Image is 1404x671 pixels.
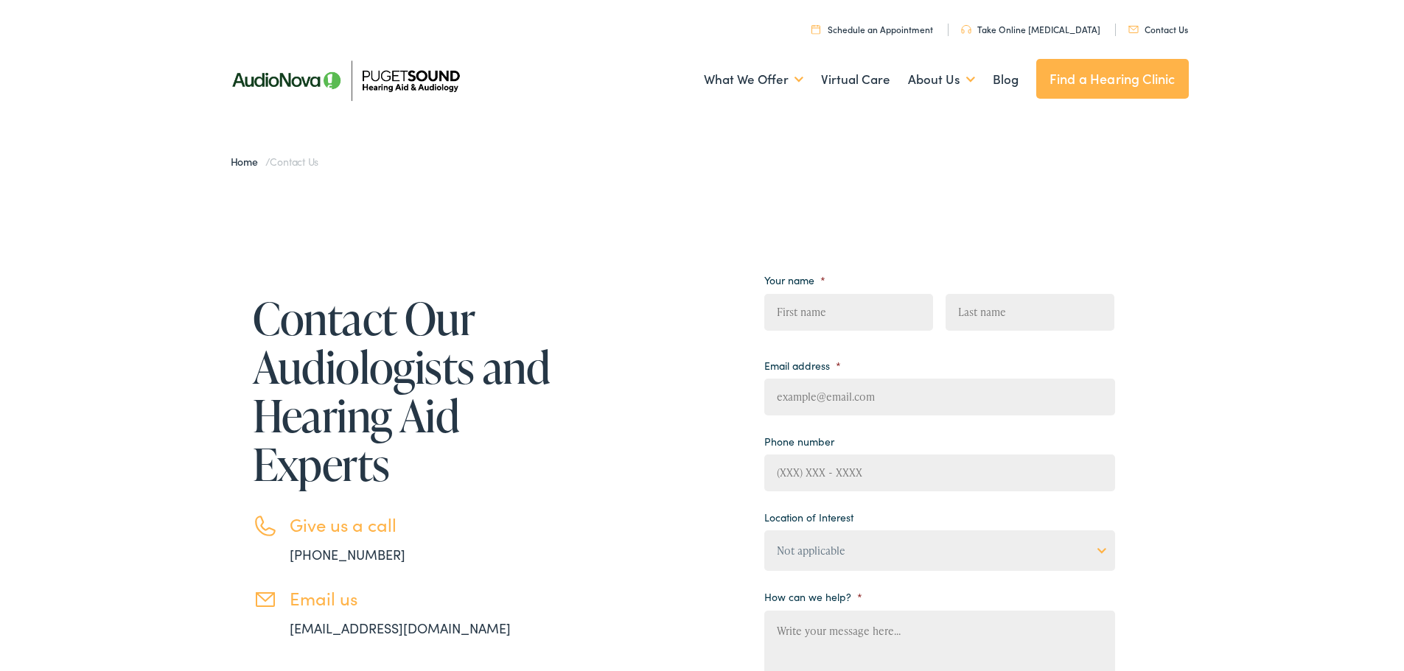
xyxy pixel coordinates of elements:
label: Location of Interest [764,510,853,524]
a: What We Offer [704,52,803,107]
img: utility icon [1128,26,1139,33]
input: Last name [946,294,1114,331]
a: [EMAIL_ADDRESS][DOMAIN_NAME] [290,619,511,637]
label: Phone number [764,435,834,448]
a: Take Online [MEDICAL_DATA] [961,23,1100,35]
a: Home [231,154,265,169]
a: [PHONE_NUMBER] [290,545,405,563]
img: utility icon [811,24,820,34]
h3: Give us a call [290,514,555,535]
label: Your name [764,273,825,287]
a: Contact Us [1128,23,1188,35]
input: example@email.com [764,379,1115,415]
h1: Contact Our Audiologists and Hearing Aid Experts [253,294,555,488]
img: utility icon [961,25,971,34]
h3: Email us [290,588,555,609]
a: Find a Hearing Clinic [1036,59,1189,99]
span: Contact Us [270,154,318,169]
label: How can we help? [764,590,862,603]
a: Schedule an Appointment [811,23,933,35]
input: (XXX) XXX - XXXX [764,454,1115,491]
a: Virtual Care [821,52,890,107]
span: / [231,154,319,169]
input: First name [764,294,933,331]
a: About Us [908,52,975,107]
a: Blog [993,52,1019,107]
label: Email address [764,359,841,372]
